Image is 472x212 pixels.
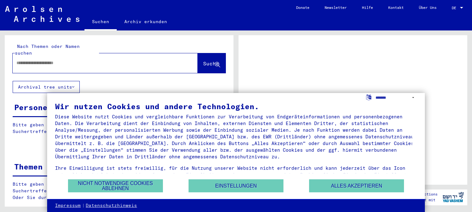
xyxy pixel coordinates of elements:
a: Suchen [84,14,117,30]
img: yv_logo.png [441,189,465,205]
p: Bitte geben Sie einen Suchbegriff ein oder nutzen Sie die Filter, um Suchertreffer zu erhalten. O... [13,181,226,201]
div: Wir nutzen Cookies und andere Technologien. [55,103,417,110]
button: Einstellungen [189,179,283,192]
label: Sprache auswählen [365,94,372,100]
button: Alles akzeptieren [309,179,404,192]
p: Bitte geben Sie einen Suchbegriff ein oder nutzen Sie die Filter, um Suchertreffer zu erhalten. [13,122,225,135]
a: Archiv erkunden [117,14,175,29]
mat-label: Nach Themen oder Namen suchen [15,43,80,56]
span: DE [452,6,459,10]
a: Datenschutzhinweis [86,202,137,209]
select: Sprache auswählen [376,93,417,102]
div: Themen [14,161,43,172]
button: Nicht notwendige Cookies ablehnen [68,179,163,192]
button: Suche [198,53,226,73]
a: Impressum [55,202,81,209]
div: Diese Website nutzt Cookies und vergleichbare Funktionen zur Verarbeitung von Endgeräteinformatio... [55,113,417,160]
button: Archival tree units [13,81,80,93]
img: Arolsen_neg.svg [5,6,79,22]
span: Suche [203,60,219,67]
div: Ihre Einwilligung ist stets freiwillig, für die Nutzung unserer Website nicht erforderlich und ka... [55,165,417,185]
div: Personen [14,102,52,113]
